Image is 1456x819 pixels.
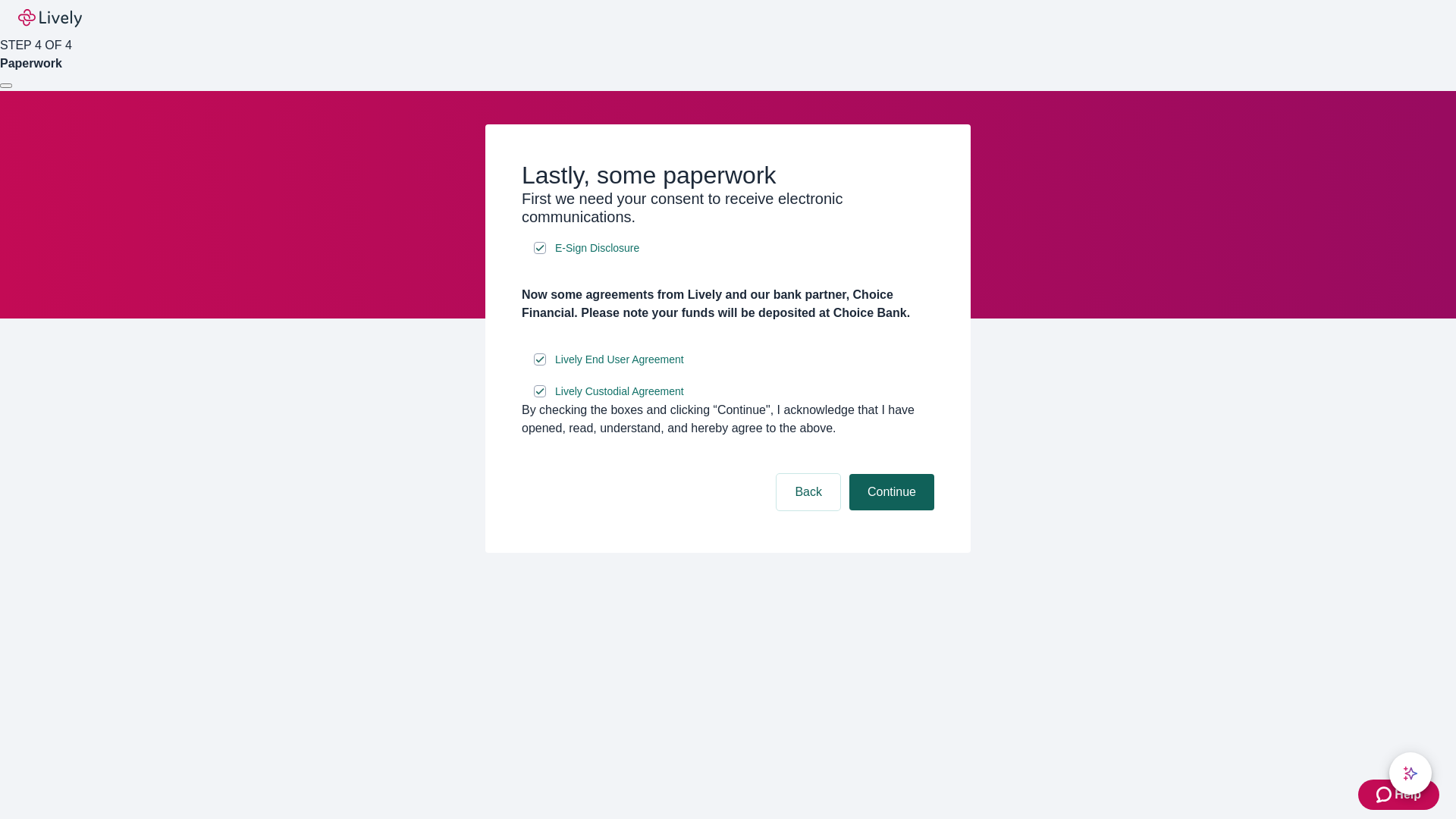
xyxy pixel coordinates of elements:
[552,239,642,258] a: e-sign disclosure document
[18,9,82,27] img: Lively
[777,474,840,510] button: Back
[1403,766,1418,781] svg: Lively AI Assistant
[1358,780,1439,810] button: Zendesk support iconHelp
[555,352,684,368] span: Lively End User Agreement
[555,384,684,400] span: Lively Custodial Agreement
[522,190,934,226] h3: First we need your consent to receive electronic communications.
[1376,786,1395,804] svg: Zendesk support icon
[552,350,687,369] a: e-sign disclosure document
[1389,752,1432,795] button: chat
[522,161,934,190] h2: Lastly, some paperwork
[552,382,687,401] a: e-sign disclosure document
[522,286,934,322] h4: Now some agreements from Lively and our bank partner, Choice Financial. Please note your funds wi...
[555,240,639,256] span: E-Sign Disclosure
[849,474,934,510] button: Continue
[522,401,934,438] div: By checking the boxes and clicking “Continue", I acknowledge that I have opened, read, understand...
[1395,786,1421,804] span: Help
